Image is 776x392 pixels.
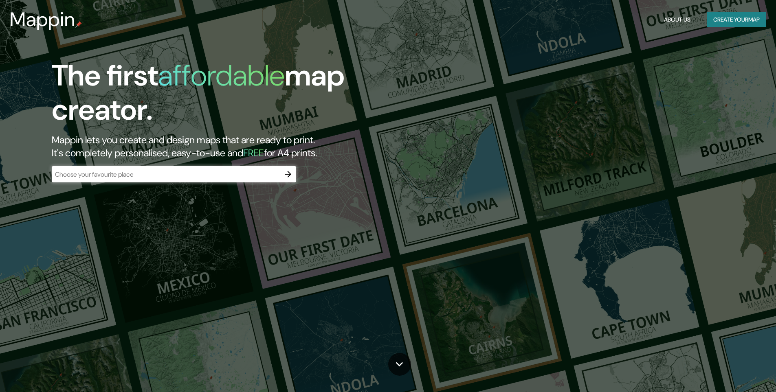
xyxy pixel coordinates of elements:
h2: Mappin lets you create and design maps that are ready to print. It's completely personalised, eas... [52,134,440,160]
h1: affordable [158,57,285,94]
button: Create yourmap [707,12,766,27]
h1: The first map creator. [52,59,440,134]
button: About Us [661,12,694,27]
input: Choose your favourite place [52,170,280,179]
h5: FREE [243,147,264,159]
h3: Mappin [10,8,75,31]
img: mappin-pin [75,21,82,28]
